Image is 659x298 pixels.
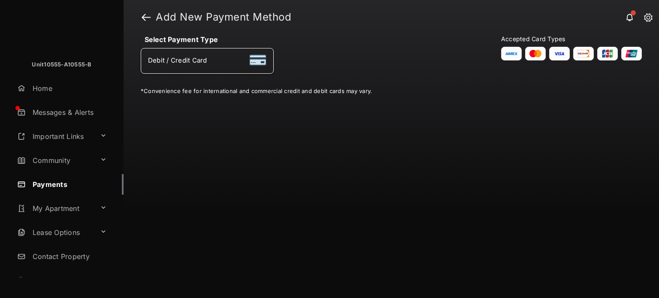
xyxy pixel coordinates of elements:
span: Accepted Card Types [501,35,569,42]
a: Payments [14,174,124,195]
span: Debit / Credit Card [148,56,207,64]
a: Lease Options [14,222,97,243]
a: Home [14,78,124,99]
a: Messages & Alerts [14,102,124,123]
p: Unit10555-A10555-B [32,60,91,69]
a: Logout [14,270,124,291]
div: * Convenience fee for international and commercial credit and debit cards may vary. [141,87,642,96]
a: Community [14,150,97,171]
h4: Select Payment Type [141,35,456,44]
a: Contact Property [14,246,124,267]
a: My Apartment [14,198,97,219]
a: Important Links [14,126,97,147]
strong: Add New Payment Method [156,12,291,22]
